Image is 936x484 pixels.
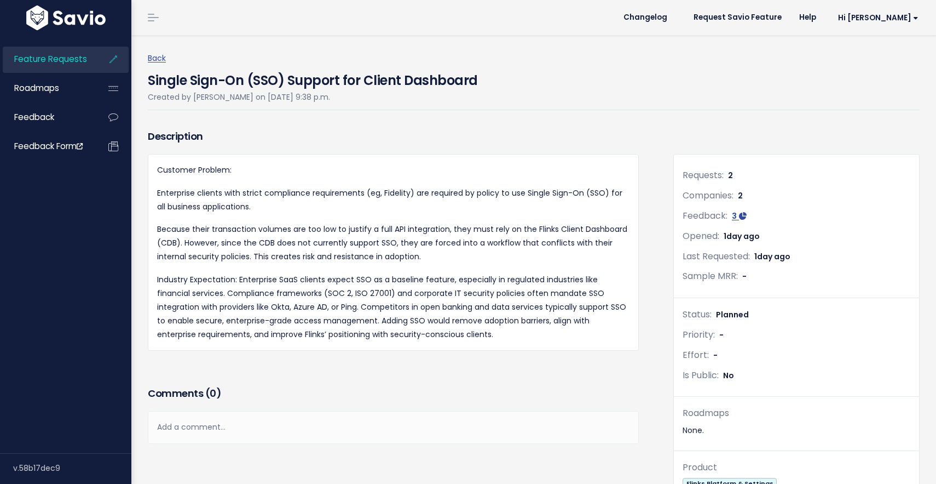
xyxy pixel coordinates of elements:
a: Roadmaps [3,76,91,101]
span: Is Public: [683,369,719,381]
img: logo-white.9d6f32f41409.svg [24,5,108,30]
span: 1 [724,231,760,242]
h4: Single Sign-On (SSO) Support for Client Dashboard [148,65,478,90]
p: Customer Problem: [157,163,629,177]
div: Product [683,460,910,476]
span: - [719,329,724,340]
span: Opened: [683,230,719,242]
a: Hi [PERSON_NAME] [825,9,927,26]
span: 0 [210,386,216,400]
span: day ago [757,251,790,262]
span: Status: [683,308,712,321]
h3: Description [148,129,639,144]
span: Roadmaps [14,82,59,94]
a: 3 [732,210,747,221]
span: 3 [732,210,737,221]
p: Industry Expectation: Enterprise SaaS clients expect SSO as a baseline feature, especially in reg... [157,273,629,342]
a: Feedback form [3,134,91,159]
h3: Comments ( ) [148,386,639,401]
p: Because their transaction volumes are too low to justify a full API integration, they must rely o... [157,223,629,264]
p: Enterprise clients with strict compliance requirements (eg, Fidelity) are required by policy to u... [157,186,629,214]
span: No [723,370,734,381]
div: Add a comment... [148,411,639,443]
div: None. [683,424,910,437]
span: Sample MRR: [683,270,738,282]
span: Created by [PERSON_NAME] on [DATE] 9:38 p.m. [148,92,330,103]
span: 1 [754,251,790,262]
span: Changelog [623,14,667,21]
span: - [742,271,747,282]
span: Planned [716,309,749,320]
span: Hi [PERSON_NAME] [838,14,918,22]
a: Help [790,9,825,26]
a: Back [148,53,166,64]
span: day ago [726,231,760,242]
a: Feedback [3,105,91,130]
a: Feature Requests [3,47,91,72]
div: Roadmaps [683,406,910,422]
span: 2 [728,170,733,181]
span: Companies: [683,189,733,202]
span: Effort: [683,349,709,361]
span: 2 [738,190,743,201]
span: Feedback [14,111,54,123]
span: Feedback: [683,209,727,222]
span: Feedback form [14,140,83,152]
span: - [713,350,718,361]
span: Requests: [683,169,724,181]
span: Priority: [683,328,715,341]
span: Feature Requests [14,53,87,65]
div: v.58b17dec9 [13,454,131,482]
a: Request Savio Feature [685,9,790,26]
span: Last Requested: [683,250,750,263]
